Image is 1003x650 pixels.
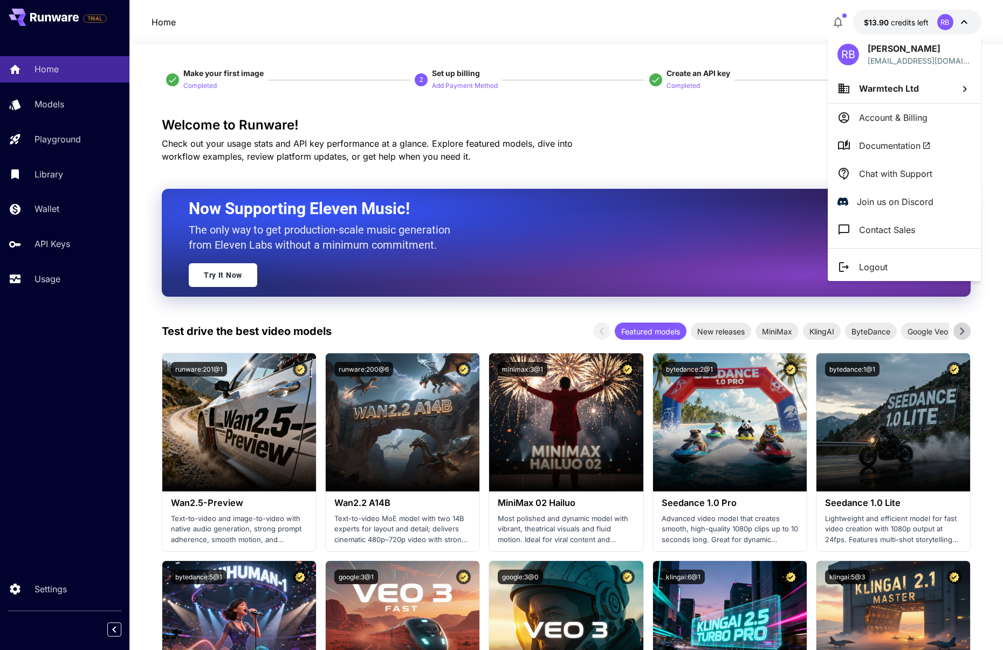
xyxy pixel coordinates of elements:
[828,74,981,103] button: Warmtech Ltd
[859,167,932,180] p: Chat with Support
[868,55,971,66] div: badrik@mayflower.work
[859,261,888,273] p: Logout
[868,42,971,55] p: [PERSON_NAME]
[859,139,931,152] span: Documentation
[859,111,928,124] p: Account & Billing
[859,83,919,94] span: Warmtech Ltd
[857,195,933,208] p: Join us on Discord
[868,55,971,66] p: [EMAIL_ADDRESS][DOMAIN_NAME]
[859,223,915,236] p: Contact Sales
[837,44,859,65] div: RB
